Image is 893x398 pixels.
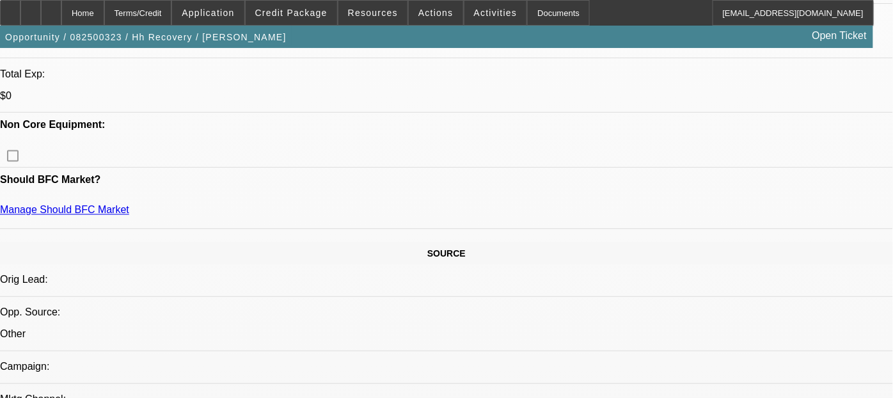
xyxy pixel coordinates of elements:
[255,8,328,18] span: Credit Package
[409,1,463,25] button: Actions
[5,32,287,42] span: Opportunity / 082500323 / Hh Recovery / [PERSON_NAME]
[338,1,407,25] button: Resources
[246,1,337,25] button: Credit Package
[807,25,872,47] a: Open Ticket
[172,1,244,25] button: Application
[464,1,527,25] button: Activities
[418,8,454,18] span: Actions
[474,8,518,18] span: Activities
[348,8,398,18] span: Resources
[427,249,466,259] span: SOURCE
[182,8,234,18] span: Application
